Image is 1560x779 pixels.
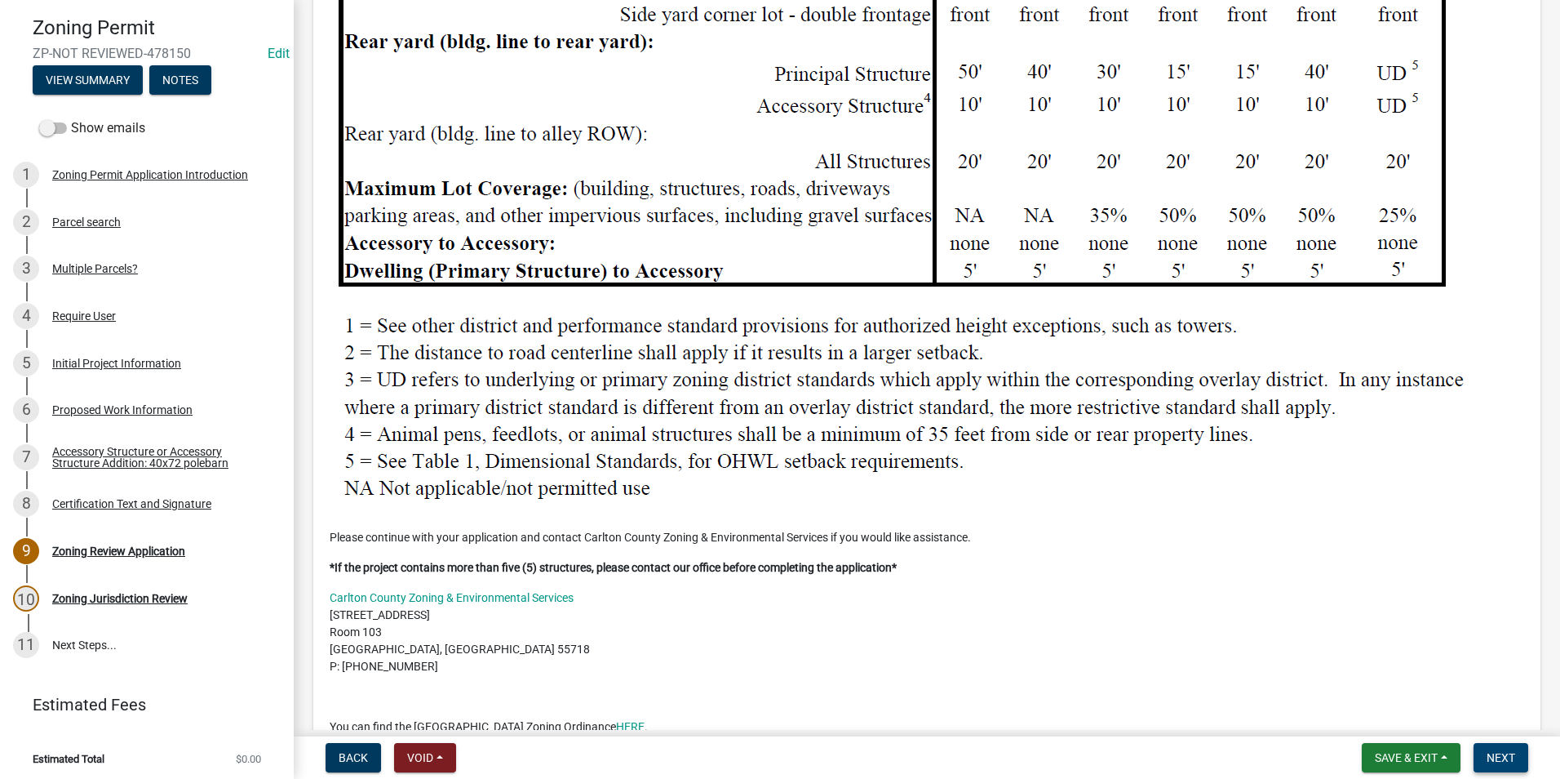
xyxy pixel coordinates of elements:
[33,75,143,88] wm-modal-confirm: Summary
[33,754,104,764] span: Estimated Total
[268,46,290,61] a: Edit
[39,118,145,138] label: Show emails
[394,743,456,772] button: Void
[330,719,1524,736] p: You can find the [GEOGRAPHIC_DATA] Zoning Ordinance .
[13,303,39,329] div: 4
[13,397,39,423] div: 6
[330,590,1524,675] p: [STREET_ADDRESS] Room 103 [GEOGRAPHIC_DATA], [GEOGRAPHIC_DATA] 55718 P: [PHONE_NUMBER]
[52,263,138,274] div: Multiple Parcels?
[52,169,248,180] div: Zoning Permit Application Introduction
[33,65,143,95] button: View Summary
[149,75,211,88] wm-modal-confirm: Notes
[13,444,39,470] div: 7
[52,310,116,322] div: Require User
[52,216,121,228] div: Parcel search
[13,688,268,721] a: Estimated Fees
[52,358,181,369] div: Initial Project Information
[52,404,193,416] div: Proposed Work Information
[339,751,368,764] span: Back
[52,446,268,469] div: Accessory Structure or Accessory Structure Addition: 40x72 polebarn
[330,591,574,604] a: Carlton County Zoning & Environmental Services
[149,65,211,95] button: Notes
[1487,751,1515,764] span: Next
[330,529,1524,546] p: Please continue with your application and contact Carlton County Zoning & Environmental Services ...
[1474,743,1528,772] button: Next
[13,585,39,612] div: 10
[407,751,433,764] span: Void
[1362,743,1460,772] button: Save & Exit
[268,46,290,61] wm-modal-confirm: Edit Application Number
[13,162,39,188] div: 1
[52,545,185,557] div: Zoning Review Application
[33,16,281,40] h4: Zoning Permit
[330,561,897,574] strong: *If the project contains more than five (5) structures, please contact our office before completi...
[13,491,39,517] div: 8
[616,720,645,733] a: HERE
[13,209,39,235] div: 2
[13,632,39,658] div: 11
[52,498,211,510] div: Certification Text and Signature
[33,46,261,61] span: ZP-NOT REVIEWED-478150
[52,593,188,604] div: Zoning Jurisdiction Review
[13,256,39,282] div: 3
[13,350,39,376] div: 5
[13,538,39,564] div: 9
[326,743,381,772] button: Back
[236,754,261,764] span: $0.00
[1375,751,1438,764] span: Save & Exit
